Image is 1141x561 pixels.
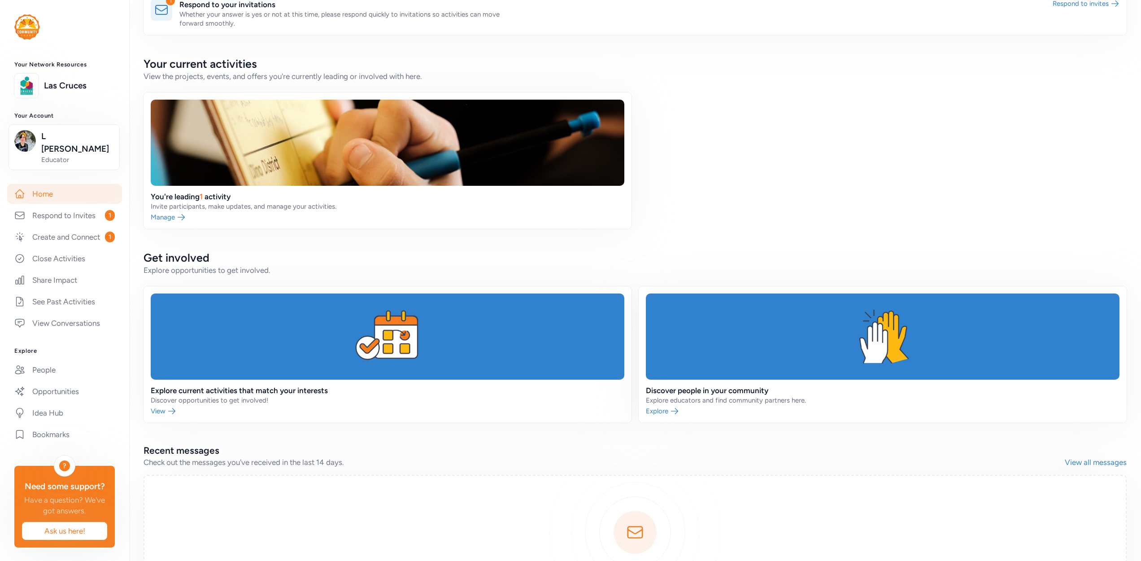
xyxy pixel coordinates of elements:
[29,526,100,536] span: Ask us here!
[7,227,122,247] a: Create and Connect1
[59,460,70,471] div: ?
[7,270,122,290] a: Share Impact
[1065,457,1127,468] a: View all messages
[41,130,114,155] span: L [PERSON_NAME]
[7,381,122,401] a: Opportunities
[14,112,115,119] h3: Your Account
[144,250,1127,265] h2: Get involved
[7,249,122,268] a: Close Activities
[7,292,122,311] a: See Past Activities
[22,495,108,516] div: Have a question? We've got answers.
[9,124,120,170] button: L [PERSON_NAME]Educator
[7,425,122,444] a: Bookmarks
[105,210,115,221] span: 1
[14,347,115,355] h3: Explore
[14,14,40,39] img: logo
[7,403,122,423] a: Idea Hub
[17,76,36,96] img: logo
[144,71,1127,82] div: View the projects, events, and offers you're currently leading or involved with here.
[41,155,114,164] span: Educator
[7,206,122,225] a: Respond to Invites1
[144,57,1127,71] h2: Your current activities
[144,444,1065,457] h2: Recent messages
[7,313,122,333] a: View Conversations
[7,184,122,204] a: Home
[7,360,122,380] a: People
[144,457,1065,468] div: Check out the messages you've received in the last 14 days.
[22,522,108,540] button: Ask us here!
[105,232,115,242] span: 1
[44,79,115,92] a: Las Cruces
[144,265,1127,276] div: Explore opportunities to get involved.
[22,480,108,493] div: Need some support?
[14,61,115,68] h3: Your Network Resources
